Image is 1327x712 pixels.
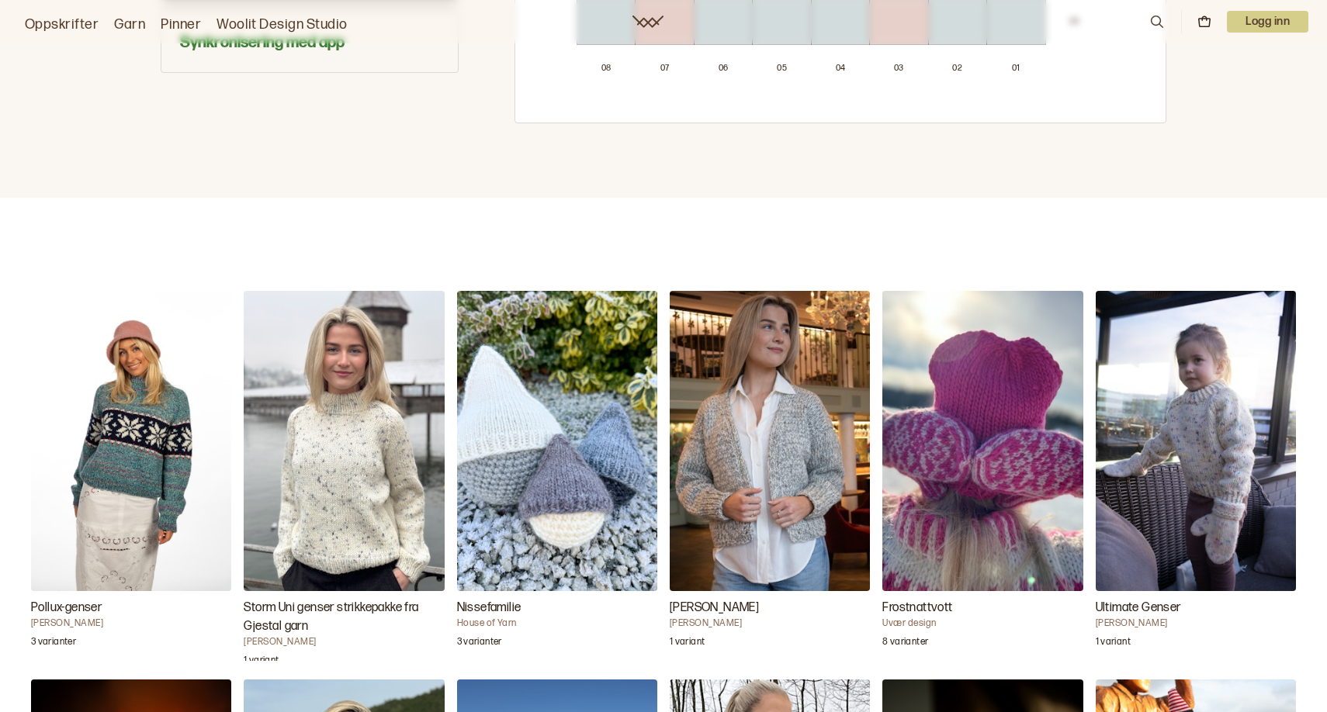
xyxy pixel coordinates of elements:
[882,636,928,652] p: 8 varianter
[882,291,1083,661] a: Frostnattvott
[670,617,870,630] h4: [PERSON_NAME]
[457,291,657,661] a: Nissefamilie
[1096,636,1131,652] p: 1 variant
[161,14,201,36] a: Pinner
[1096,617,1296,630] h4: [PERSON_NAME]
[670,636,705,652] p: 1 variant
[1012,63,1020,74] p: 0 1
[25,14,99,36] a: Oppskrifter
[31,636,76,652] p: 3 varianter
[114,14,145,36] a: Garn
[882,617,1083,630] h4: Uvær design
[670,291,870,591] img: Ane Kydland ThomassenMaxi Jakke
[244,636,444,648] h4: [PERSON_NAME]
[31,599,231,617] h3: Pollux-genser
[894,63,904,74] p: 0 3
[952,63,962,74] p: 0 2
[882,291,1083,591] img: Uvær designFrostnattvott
[1227,11,1308,33] p: Logg inn
[660,63,670,74] p: 0 7
[457,291,657,592] img: House of YarnNissefamilie
[1096,291,1296,592] img: Brit Frafjord ØrstavikUltimate Genser
[719,63,729,74] p: 0 6
[1096,599,1296,617] h3: Ultimate Genser
[217,14,348,36] a: Woolit Design Studio
[457,617,657,630] h4: House of Yarn
[601,63,612,74] p: 0 8
[244,655,279,670] p: 1 variant
[244,599,444,636] h3: Storm Uni genser strikkepakke fra Gjestal garn
[777,63,787,74] p: 0 5
[670,291,870,661] a: Maxi Jakke
[632,16,663,28] a: Woolit
[31,291,231,591] img: Hrönn JónsdóttirPollux-genser
[1096,291,1296,661] a: Ultimate Genser
[457,599,657,617] h3: Nissefamilie
[882,599,1083,617] h3: Frostnattvott
[1227,11,1308,33] button: User dropdown
[836,63,846,74] p: 0 4
[31,291,231,661] a: Pollux-genser
[244,291,444,661] a: Storm Uni genser strikkepakke fra Gjestal garn
[670,599,870,617] h3: [PERSON_NAME]
[457,636,502,652] p: 3 varianter
[244,291,444,591] img: Hrönn JónsdóttirStorm Uni genser strikkepakke fra Gjestal garn
[31,617,231,630] h4: [PERSON_NAME]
